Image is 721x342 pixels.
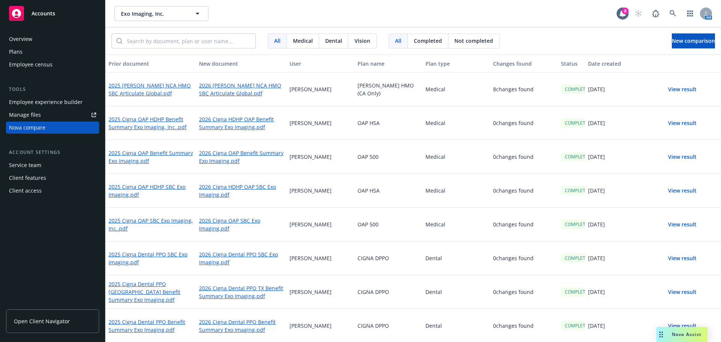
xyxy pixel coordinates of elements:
button: New comparison [672,33,715,48]
a: Search [665,6,680,21]
span: Dental [325,37,342,45]
div: OAP HSA [354,106,422,140]
div: 8 [622,8,629,14]
a: 2025 Cigna OAP Benefit Summary Exo Imaging.pdf [109,149,193,165]
a: Service team [6,159,99,171]
button: Plan type [422,54,490,72]
div: User [290,60,351,68]
button: Prior document [106,54,196,72]
a: 2026 Cigna OAP SBC Exo Imaging.pdf [199,217,284,232]
p: [PERSON_NAME] [290,254,332,262]
button: Nova Assist [656,327,707,342]
p: [PERSON_NAME] [290,119,332,127]
div: [PERSON_NAME] HMO (CA Only) [354,72,422,106]
div: CIGNA DPPO [354,275,422,309]
a: 2025 Cigna OAP HDHP SBC Exo Imaging.pdf [109,183,193,199]
span: Vision [354,37,370,45]
div: Overview [9,33,32,45]
button: View result [656,318,709,333]
button: Status [558,54,585,72]
div: Nova compare [9,122,45,134]
div: Date created [588,60,650,68]
div: Plan name [357,60,419,68]
p: [PERSON_NAME] [290,85,332,93]
button: Plan name [354,54,422,72]
a: Client features [6,172,99,184]
div: COMPLETED [561,152,595,161]
div: Medical [422,72,490,106]
div: COMPLETED [561,118,595,128]
a: Manage files [6,109,99,121]
p: [DATE] [588,187,605,194]
button: View result [656,285,709,300]
p: [DATE] [588,254,605,262]
div: Client features [9,172,46,184]
button: View result [656,183,709,198]
a: Overview [6,33,99,45]
span: Not completed [454,37,493,45]
p: 0 changes found [493,254,534,262]
div: Medical [422,174,490,208]
p: [PERSON_NAME] [290,220,332,228]
div: COMPLETED [561,253,595,263]
a: 2026 Cigna Dental PPO TX Benefit Summary Exo Imaging.pdf [199,284,284,300]
button: View result [656,82,709,97]
p: [PERSON_NAME] [290,288,332,296]
div: Dental [422,241,490,275]
span: Nova Assist [672,331,701,337]
a: 2025 Cigna Dental PPO SBC Exo Imaging.pdf [109,250,193,266]
a: 2026 Cigna HDHP OAP Benefit Summary Exo Imaging.pdf [199,115,284,131]
p: [DATE] [588,220,605,228]
span: New comparison [672,37,715,44]
a: Nova compare [6,122,99,134]
button: New document [196,54,287,72]
a: 2026 Cigna HDHP OAP SBC Exo Imaging.pdf [199,183,284,199]
div: Dental [422,275,490,309]
a: 2026 Cigna Dental PPO Benefit Summary Exo Imaging.pdf [199,318,284,334]
div: OAP 500 [354,140,422,174]
button: Date created [585,54,653,72]
p: 0 changes found [493,187,534,194]
button: View result [656,116,709,131]
div: Medical [422,140,490,174]
button: Changes found [490,54,558,72]
button: View result [656,149,709,164]
button: User [287,54,354,72]
div: Account settings [6,149,99,156]
a: 2025 Cigna Dental PPO Benefit Summary Exo Imaging.pdf [109,318,193,334]
p: [DATE] [588,119,605,127]
a: 2026 [PERSON_NAME] NCA HMO SBC Articulate Global.pdf [199,81,284,97]
p: [DATE] [588,288,605,296]
div: Prior document [109,60,193,68]
div: Status [561,60,582,68]
p: [PERSON_NAME] [290,153,332,161]
p: 8 changes found [493,85,534,93]
div: Plan type [425,60,487,68]
span: Completed [414,37,442,45]
a: Report a Bug [648,6,663,21]
span: All [274,37,281,45]
a: Employee census [6,59,99,71]
a: Accounts [6,3,99,24]
div: COMPLETED [561,321,595,330]
div: Employee experience builder [9,96,83,108]
div: Client access [9,185,42,197]
p: [DATE] [588,322,605,330]
div: New document [199,60,284,68]
div: Medical [422,208,490,241]
p: 0 changes found [493,288,534,296]
span: All [395,37,401,45]
p: 0 changes found [493,220,534,228]
p: 0 changes found [493,153,534,161]
div: OAP 500 [354,208,422,241]
button: Exo Imaging, Inc. [115,6,208,21]
div: COMPLETED [561,84,595,94]
a: 2025 Cigna OAP SBC Exo Imaging, Inc..pdf [109,217,193,232]
span: Open Client Navigator [14,317,70,325]
div: COMPLETED [561,287,595,297]
p: [PERSON_NAME] [290,187,332,194]
div: Employee census [9,59,53,71]
span: Medical [293,37,313,45]
a: 2026 Cigna OAP Benefit Summary Exo Imaging.pdf [199,149,284,165]
div: OAP HSA [354,174,422,208]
